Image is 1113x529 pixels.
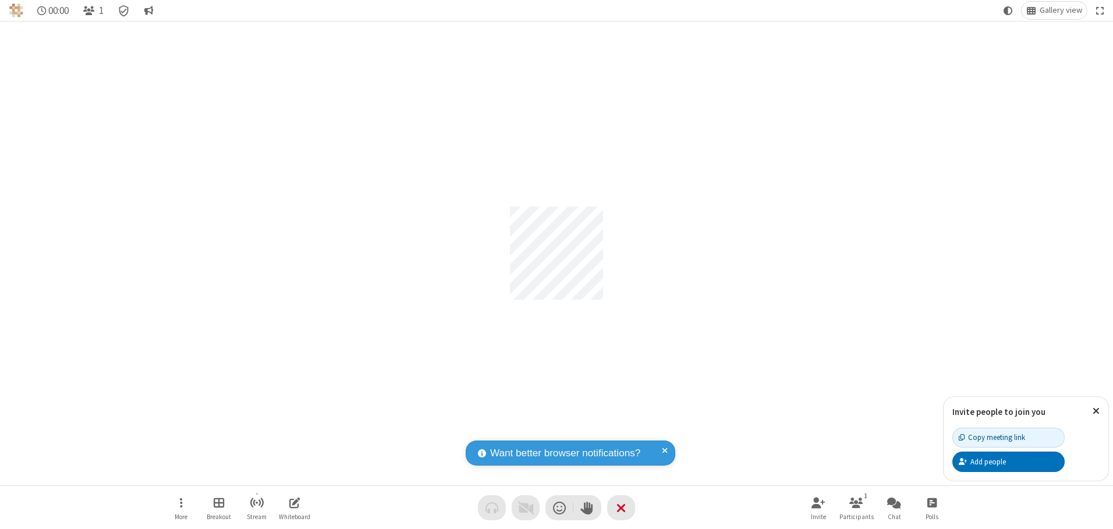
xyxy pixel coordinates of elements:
[999,2,1018,19] button: Using system theme
[239,491,274,524] button: Start streaming
[607,495,635,520] button: End or leave meeting
[207,513,231,520] span: Breakout
[952,406,1045,417] label: Invite people to join you
[48,5,69,16] span: 00:00
[839,491,874,524] button: Open participant list
[164,491,199,524] button: Open menu
[279,513,310,520] span: Whiteboard
[78,2,108,19] button: Open participant list
[99,5,104,16] span: 1
[478,495,506,520] button: Audio problem - check your Internet connection or call by phone
[175,513,187,520] span: More
[914,491,949,524] button: Open poll
[839,513,874,520] span: Participants
[1022,2,1087,19] button: Change layout
[139,2,158,19] button: Conversation
[952,452,1065,471] button: Add people
[811,513,826,520] span: Invite
[926,513,938,520] span: Polls
[801,491,836,524] button: Invite participants (Alt+I)
[247,513,267,520] span: Stream
[277,491,312,524] button: Open shared whiteboard
[888,513,901,520] span: Chat
[201,491,236,524] button: Manage Breakout Rooms
[959,432,1025,443] div: Copy meeting link
[512,495,540,520] button: Video
[113,2,135,19] div: Meeting details Encryption enabled
[33,2,74,19] div: Timer
[877,491,912,524] button: Open chat
[1040,6,1082,15] span: Gallery view
[861,491,871,501] div: 1
[1084,397,1108,425] button: Close popover
[490,446,640,461] span: Want better browser notifications?
[545,495,573,520] button: Send a reaction
[9,3,23,17] img: QA Selenium DO NOT DELETE OR CHANGE
[1091,2,1109,19] button: Fullscreen
[573,495,601,520] button: Raise hand
[952,428,1065,448] button: Copy meeting link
